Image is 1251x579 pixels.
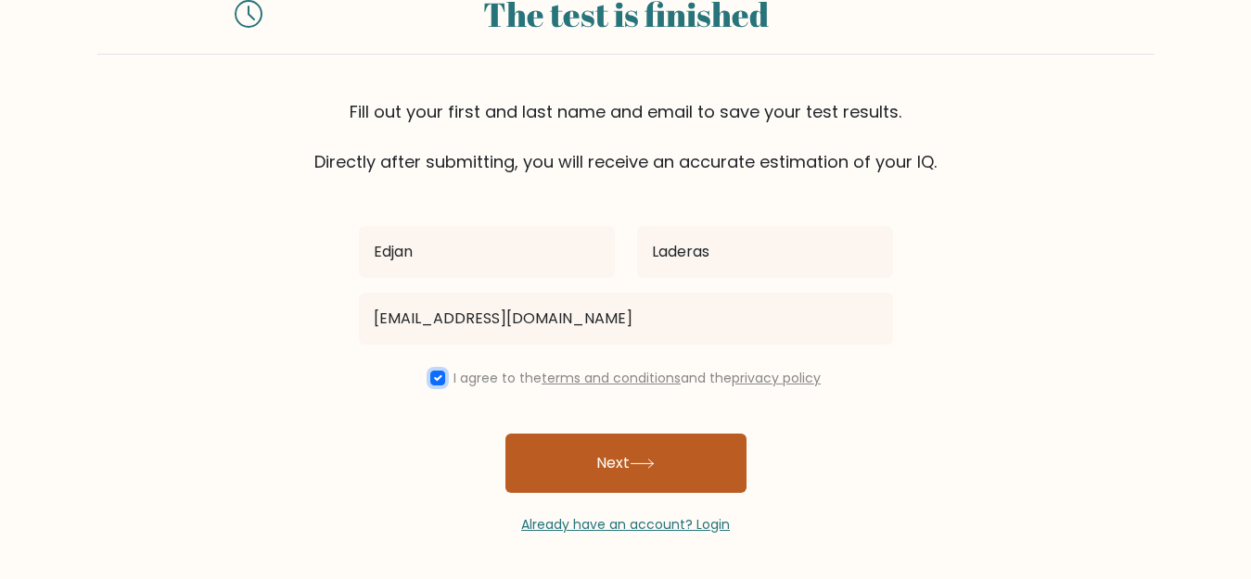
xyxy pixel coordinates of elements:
a: terms and conditions [542,369,681,387]
input: Email [359,293,893,345]
a: Already have an account? Login [521,515,730,534]
div: Fill out your first and last name and email to save your test results. Directly after submitting,... [97,99,1155,174]
input: Last name [637,226,893,278]
button: Next [505,434,747,493]
label: I agree to the and the [453,369,821,387]
input: First name [359,226,615,278]
a: privacy policy [732,369,821,387]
